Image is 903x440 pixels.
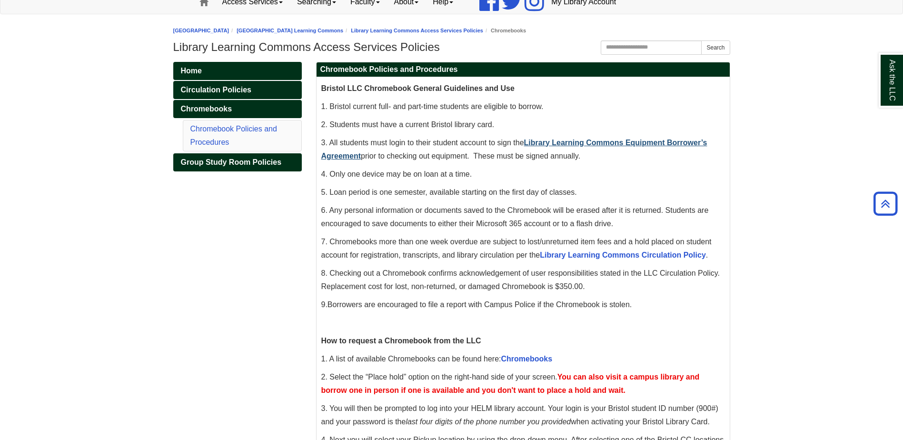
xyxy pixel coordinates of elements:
span: Home [181,67,202,75]
span: 3. All students must login to their student account to sign the prior to checking out equipment. ... [321,139,707,160]
a: Library Learning Commons Circulation Policy [540,251,706,259]
li: Chromebooks [483,26,526,35]
span: 7. Chromebooks more than one week overdue are subject to lost/unreturned item fees and a hold pla... [321,238,712,259]
a: Chromebooks [501,355,553,363]
span: 4. Only one device may be on loan at a time. [321,170,472,178]
span: 1. Bristol current full- and part-time students are eligible to borrow. [321,102,544,110]
em: last four digits of the phone number you provided [406,418,571,426]
button: Search [701,40,730,55]
a: Back to Top [870,197,901,210]
span: Circulation Policies [181,86,251,94]
span: 2. Select the “Place hold” option on the right-hand side of your screen. [321,373,700,394]
nav: breadcrumb [173,26,730,35]
span: 9 [321,300,326,309]
span: 5. Loan period is one semester, available starting on the first day of classes. [321,188,577,196]
span: 3. You will then be prompted to log into your HELM library account. Your login is your Bristol st... [321,404,718,426]
a: Library Learning Commons Access Services Policies [351,28,483,33]
a: Circulation Policies [173,81,302,99]
span: Bristol LLC Chromebook General Guidelines and Use [321,84,515,92]
a: Home [173,62,302,80]
span: 6. Any personal information or documents saved to the Chromebook will be erased after it is retur... [321,206,709,228]
a: Chromebooks [173,100,302,118]
span: Group Study Room Policies [181,158,282,166]
a: [GEOGRAPHIC_DATA] Learning Commons [237,28,343,33]
span: 8. Checking out a Chromebook confirms acknowledgement of user responsibilities stated in the LLC ... [321,269,720,290]
strong: How to request a Chromebook from the LLC [321,337,481,345]
a: Group Study Room Policies [173,153,302,171]
a: [GEOGRAPHIC_DATA] [173,28,229,33]
div: Guide Pages [173,62,302,171]
span: Borrowers are encouraged to file a report with Campus Police if the Chromebook is stolen. [327,300,632,309]
h1: Library Learning Commons Access Services Policies [173,40,730,54]
span: 2. Students must have a current Bristol library card. [321,120,495,129]
span: Chromebooks [181,105,232,113]
h2: Chromebook Policies and Procedures [317,62,730,77]
a: Library Learning Commons Equipment Borrower’s Agreement [321,139,707,160]
p: . [321,298,725,311]
span: 1. A list of available Chromebooks can be found here: [321,355,553,363]
a: Chromebook Policies and Procedures [190,125,277,146]
span: You can also visit a campus library and borrow one in person if one is available and you don't wa... [321,373,700,394]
